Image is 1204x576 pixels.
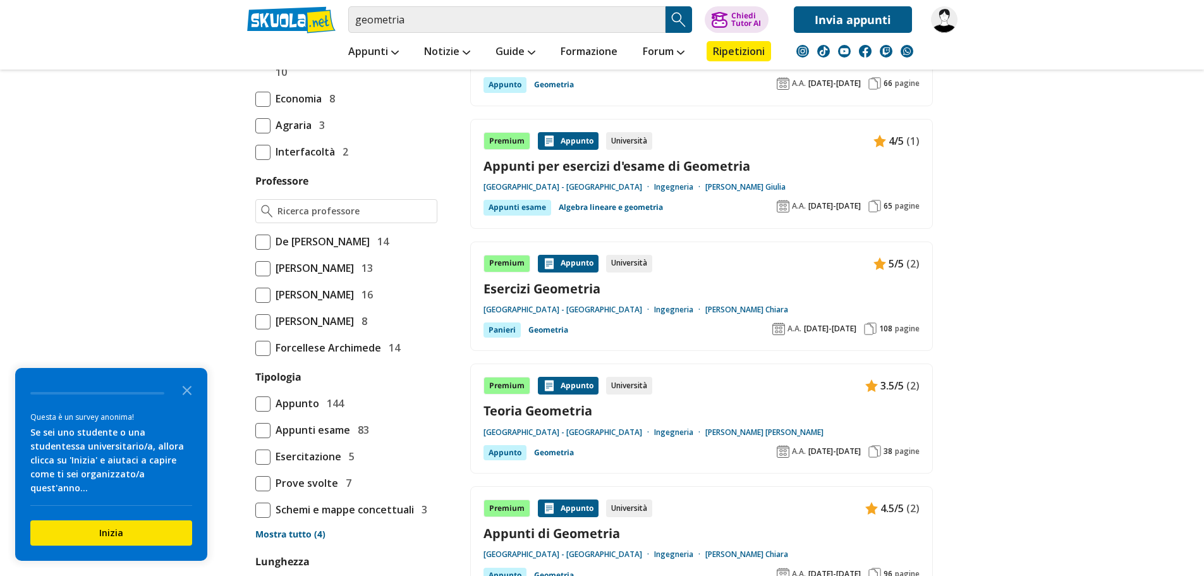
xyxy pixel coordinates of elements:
[483,305,654,315] a: [GEOGRAPHIC_DATA] - [GEOGRAPHIC_DATA]
[606,499,652,517] div: Università
[483,182,654,192] a: [GEOGRAPHIC_DATA] - [GEOGRAPHIC_DATA]
[884,78,892,89] span: 66
[895,78,920,89] span: pagine
[804,324,856,334] span: [DATE]-[DATE]
[859,45,872,58] img: facebook
[873,135,886,147] img: Appunti contenuto
[792,78,806,89] span: A.A.
[483,525,920,542] a: Appunti di Geometria
[880,377,904,394] span: 3.5/5
[808,446,861,457] span: [DATE]-[DATE]
[528,322,568,338] a: Geometria
[557,41,621,64] a: Formazione
[606,377,652,395] div: Università
[255,528,437,541] a: Mostra tutto (4)
[906,255,920,272] span: (2)
[777,445,789,458] img: Anno accademico
[772,322,785,335] img: Anno accademico
[30,520,192,546] button: Inizia
[906,500,920,517] span: (2)
[787,324,801,334] span: A.A.
[889,133,904,149] span: 4/5
[873,257,886,270] img: Appunti contenuto
[483,132,530,150] div: Premium
[606,255,652,273] div: Università
[606,132,652,150] div: Università
[255,174,308,188] label: Professore
[931,6,958,33] img: Fraaancesco
[895,446,920,457] span: pagine
[345,41,402,64] a: Appunti
[15,368,207,561] div: Survey
[483,280,920,297] a: Esercizi Geometria
[353,422,369,438] span: 83
[796,45,809,58] img: instagram
[372,233,389,250] span: 14
[271,422,350,438] span: Appunti esame
[483,255,530,273] div: Premium
[879,324,892,334] span: 108
[906,377,920,394] span: (2)
[483,549,654,560] a: [GEOGRAPHIC_DATA] - [GEOGRAPHIC_DATA]
[356,260,373,276] span: 13
[483,157,920,175] a: Appunti per esercizi d'esame di Geometria
[808,78,861,89] span: [DATE]-[DATE]
[654,182,705,192] a: Ingegneria
[654,549,705,560] a: Ingegneria
[483,77,526,92] div: Appunto
[731,12,761,27] div: Chiedi Tutor AI
[255,555,310,568] label: Lunghezza
[30,426,192,495] div: Se sei uno studente o una studentessa universitario/a, allora clicca su 'Inizia' e aiutaci a capi...
[271,260,354,276] span: [PERSON_NAME]
[30,411,192,423] div: Questa è un survey anonima!
[483,402,920,419] a: Teoria Geometria
[865,502,878,515] img: Appunti contenuto
[880,500,904,517] span: 4.5/5
[271,501,414,518] span: Schemi e mappe concettuali
[868,77,881,90] img: Pagine
[654,305,705,315] a: Ingegneria
[271,340,381,356] span: Forcellese Archimede
[492,41,538,64] a: Guide
[271,286,354,303] span: [PERSON_NAME]
[271,233,370,250] span: De [PERSON_NAME]
[705,305,788,315] a: [PERSON_NAME] Chiara
[538,499,599,517] div: Appunto
[705,6,769,33] button: ChiediTutor AI
[808,201,861,211] span: [DATE]-[DATE]
[271,448,341,465] span: Esercitazione
[538,377,599,395] div: Appunto
[705,549,788,560] a: [PERSON_NAME] Chiara
[483,322,521,338] div: Panieri
[538,255,599,273] div: Appunto
[483,200,551,215] div: Appunti esame
[559,200,663,215] a: Algebra lineare e geometria
[417,501,427,518] span: 3
[255,370,301,384] label: Tipologia
[538,132,599,150] div: Appunto
[792,446,806,457] span: A.A.
[895,201,920,211] span: pagine
[384,340,400,356] span: 14
[356,286,373,303] span: 16
[889,255,904,272] span: 5/5
[534,77,574,92] a: Geometria
[669,10,688,29] img: Cerca appunti, riassunti o versioni
[794,6,912,33] a: Invia appunti
[777,200,789,212] img: Anno accademico
[707,41,771,61] a: Ripetizioni
[543,257,556,270] img: Appunti contenuto
[906,133,920,149] span: (1)
[261,205,273,218] img: Ricerca professore
[174,377,200,402] button: Close the survey
[868,200,881,212] img: Pagine
[271,475,338,491] span: Prove svolte
[534,445,574,460] a: Geometria
[884,201,892,211] span: 65
[705,427,824,438] a: [PERSON_NAME] [PERSON_NAME]
[483,427,654,438] a: [GEOGRAPHIC_DATA] - [GEOGRAPHIC_DATA]
[543,135,556,147] img: Appunti contenuto
[838,45,851,58] img: youtube
[483,445,526,460] div: Appunto
[543,502,556,515] img: Appunti contenuto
